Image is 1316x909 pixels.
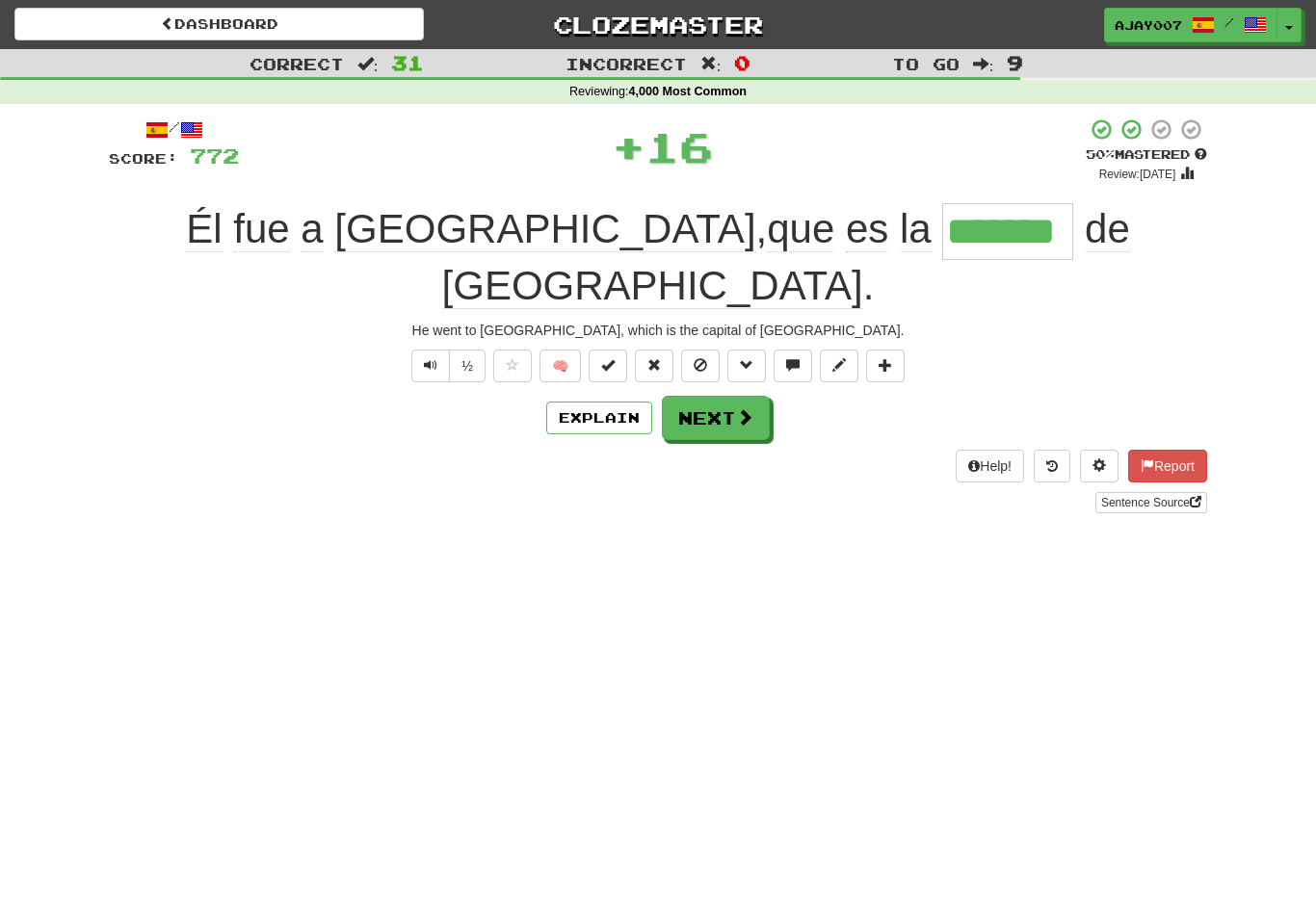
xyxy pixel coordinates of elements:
[774,350,812,382] button: Discuss sentence (alt+u)
[700,56,722,72] span: :
[301,206,323,252] span: a
[449,350,486,382] button: ½
[727,350,766,382] button: Grammar (alt+g)
[892,54,960,73] span: To go
[662,396,770,440] button: Next
[1085,206,1130,252] span: de
[1099,168,1176,181] small: Review: [DATE]
[820,350,858,382] button: Edit sentence (alt+d)
[566,54,687,73] span: Incorrect
[250,54,344,73] span: Correct
[453,8,862,41] a: Clozemaster
[645,122,713,170] span: 16
[109,150,178,167] span: Score:
[1007,51,1023,74] span: 9
[900,206,932,252] span: la
[186,206,222,252] span: Él
[540,350,581,382] button: 🧠
[635,350,673,382] button: Reset to 0% Mastered (alt+r)
[109,117,239,142] div: /
[186,206,942,251] span: ,
[1095,492,1207,513] a: Sentence Source
[233,206,289,252] span: fue
[629,85,747,98] strong: 4,000 Most Common
[546,402,652,434] button: Explain
[681,350,720,382] button: Ignore sentence (alt+i)
[334,206,755,252] span: [GEOGRAPHIC_DATA]
[1128,450,1207,482] button: Report
[734,51,750,74] span: 0
[1086,146,1115,162] span: 50 %
[866,350,905,382] button: Add to collection (alt+a)
[846,206,888,252] span: es
[442,206,1130,309] span: .
[411,350,450,382] button: Play sentence audio (ctl+space)
[442,263,863,309] span: [GEOGRAPHIC_DATA]
[1115,16,1182,34] span: ajay007
[973,56,994,72] span: :
[109,321,1207,340] div: He went to [GEOGRAPHIC_DATA], which is the capital of [GEOGRAPHIC_DATA].
[1104,8,1277,42] a: ajay007 /
[956,450,1024,482] button: Help!
[190,143,239,168] span: 772
[1224,15,1234,29] span: /
[589,350,627,382] button: Set this sentence to 100% Mastered (alt+m)
[767,206,834,252] span: que
[493,350,532,382] button: Favorite sentence (alt+f)
[1086,146,1207,164] div: Mastered
[391,51,424,74] span: 31
[14,8,424,40] a: Dashboard
[408,350,486,382] div: Text-to-speech controls
[612,117,645,175] span: +
[1034,450,1070,482] button: Round history (alt+y)
[357,56,379,72] span: :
